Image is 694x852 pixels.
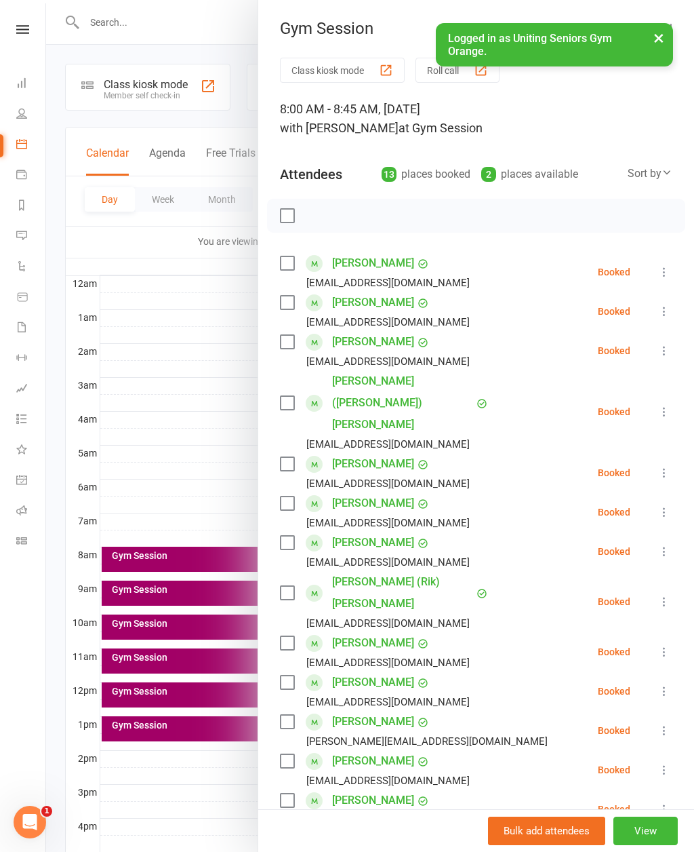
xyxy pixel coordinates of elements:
[332,370,473,435] a: [PERSON_NAME] ([PERSON_NAME]) [PERSON_NAME]
[598,407,630,417] div: Booked
[448,32,612,58] span: Logged in as Uniting Seniors Gym Orange.
[598,507,630,517] div: Booked
[332,711,414,733] a: [PERSON_NAME]
[306,274,470,292] div: [EMAIL_ADDRESS][DOMAIN_NAME]
[16,527,47,558] a: Class kiosk mode
[332,252,414,274] a: [PERSON_NAME]
[598,765,630,775] div: Booked
[628,165,672,182] div: Sort by
[16,130,47,161] a: Calendar
[41,806,52,817] span: 1
[598,468,630,478] div: Booked
[16,497,47,527] a: Roll call kiosk mode
[306,733,548,750] div: [PERSON_NAME][EMAIL_ADDRESS][DOMAIN_NAME]
[598,346,630,355] div: Booked
[598,686,630,696] div: Booked
[332,292,414,313] a: [PERSON_NAME]
[382,165,470,184] div: places booked
[306,313,470,331] div: [EMAIL_ADDRESS][DOMAIN_NAME]
[332,331,414,353] a: [PERSON_NAME]
[382,167,396,182] div: 13
[332,532,414,554] a: [PERSON_NAME]
[399,121,483,135] span: at Gym Session
[16,466,47,497] a: General attendance kiosk mode
[280,165,342,184] div: Attendees
[16,435,47,466] a: What's New
[306,772,470,790] div: [EMAIL_ADDRESS][DOMAIN_NAME]
[332,750,414,772] a: [PERSON_NAME]
[16,161,47,191] a: Payments
[16,283,47,313] a: Product Sales
[647,23,671,52] button: ×
[306,654,470,672] div: [EMAIL_ADDRESS][DOMAIN_NAME]
[16,374,47,405] a: Assessments
[332,672,414,693] a: [PERSON_NAME]
[280,100,672,138] div: 8:00 AM - 8:45 AM, [DATE]
[598,726,630,735] div: Booked
[481,165,578,184] div: places available
[598,805,630,814] div: Booked
[332,492,414,514] a: [PERSON_NAME]
[14,806,46,838] iframe: Intercom live chat
[332,453,414,475] a: [PERSON_NAME]
[306,435,470,453] div: [EMAIL_ADDRESS][DOMAIN_NAME]
[16,191,47,222] a: Reports
[306,693,470,711] div: [EMAIL_ADDRESS][DOMAIN_NAME]
[306,353,470,370] div: [EMAIL_ADDRESS][DOMAIN_NAME]
[613,817,678,845] button: View
[488,817,605,845] button: Bulk add attendees
[16,100,47,130] a: People
[306,615,470,632] div: [EMAIL_ADDRESS][DOMAIN_NAME]
[481,167,496,182] div: 2
[598,597,630,606] div: Booked
[598,647,630,657] div: Booked
[598,267,630,277] div: Booked
[332,632,414,654] a: [PERSON_NAME]
[258,19,694,38] div: Gym Session
[332,790,414,811] a: [PERSON_NAME]
[598,307,630,316] div: Booked
[598,547,630,556] div: Booked
[16,69,47,100] a: Dashboard
[332,571,473,615] a: [PERSON_NAME] (Rik) [PERSON_NAME]
[306,514,470,532] div: [EMAIL_ADDRESS][DOMAIN_NAME]
[280,121,399,135] span: with [PERSON_NAME]
[306,475,470,492] div: [EMAIL_ADDRESS][DOMAIN_NAME]
[306,554,470,571] div: [EMAIL_ADDRESS][DOMAIN_NAME]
